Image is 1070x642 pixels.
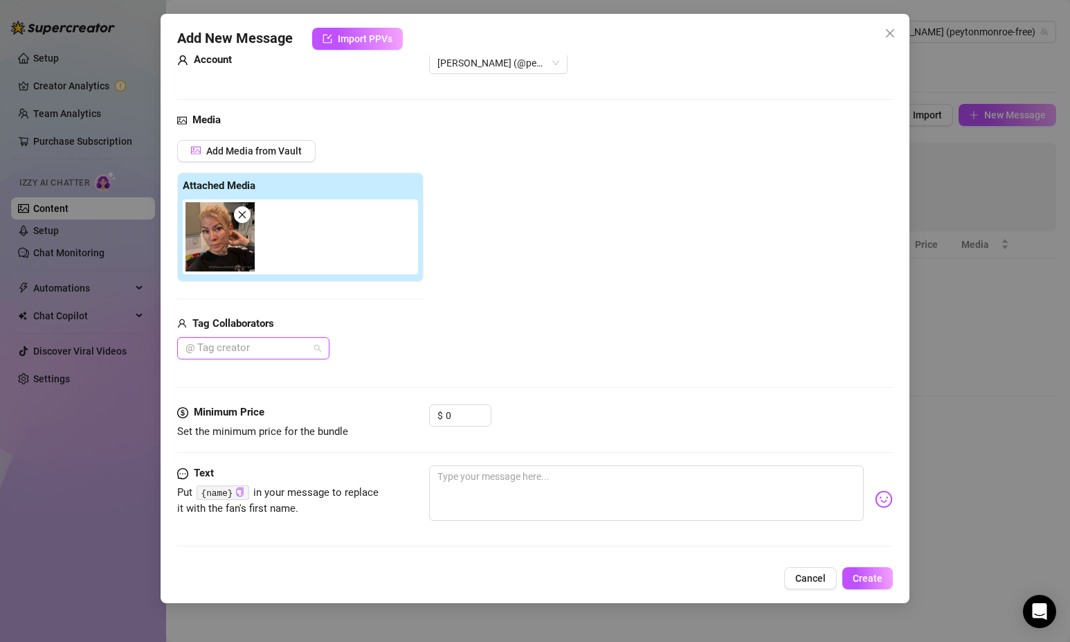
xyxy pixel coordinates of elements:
img: svg%3e [875,490,893,508]
span: Set the minimum price for the bundle [177,425,348,438]
button: Add Media from Vault [177,140,316,162]
button: Cancel [784,567,837,589]
span: Put in your message to replace it with the fan's first name. [177,486,379,515]
img: media [185,202,255,271]
span: dollar [177,404,188,421]
span: Close [879,28,901,39]
span: import [323,34,332,44]
strong: Attached Media [183,179,255,192]
span: picture [191,145,201,155]
span: Add Media from Vault [206,145,302,157]
span: Add New Message [177,28,293,50]
strong: Text [194,467,214,479]
strong: Minimum Price [194,406,264,418]
span: close [885,28,896,39]
button: Close [879,22,901,44]
span: Create [853,573,882,584]
strong: Media [192,114,221,126]
div: Open Intercom Messenger [1023,595,1056,628]
span: close [237,210,247,220]
button: Import PPVs [312,28,403,50]
span: Peyton (@peytonmonroe-free) [437,53,559,73]
span: copy [235,488,244,497]
span: picture [177,112,187,129]
span: Import PPVs [338,33,392,44]
span: user [177,52,188,69]
strong: Tag Collaborators [192,317,274,330]
button: Click to Copy [235,488,244,498]
button: Create [842,567,893,589]
strong: Account [194,53,232,66]
span: message [177,465,188,482]
span: Cancel [795,573,826,584]
code: {name} [197,485,248,500]
span: user [177,316,187,332]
